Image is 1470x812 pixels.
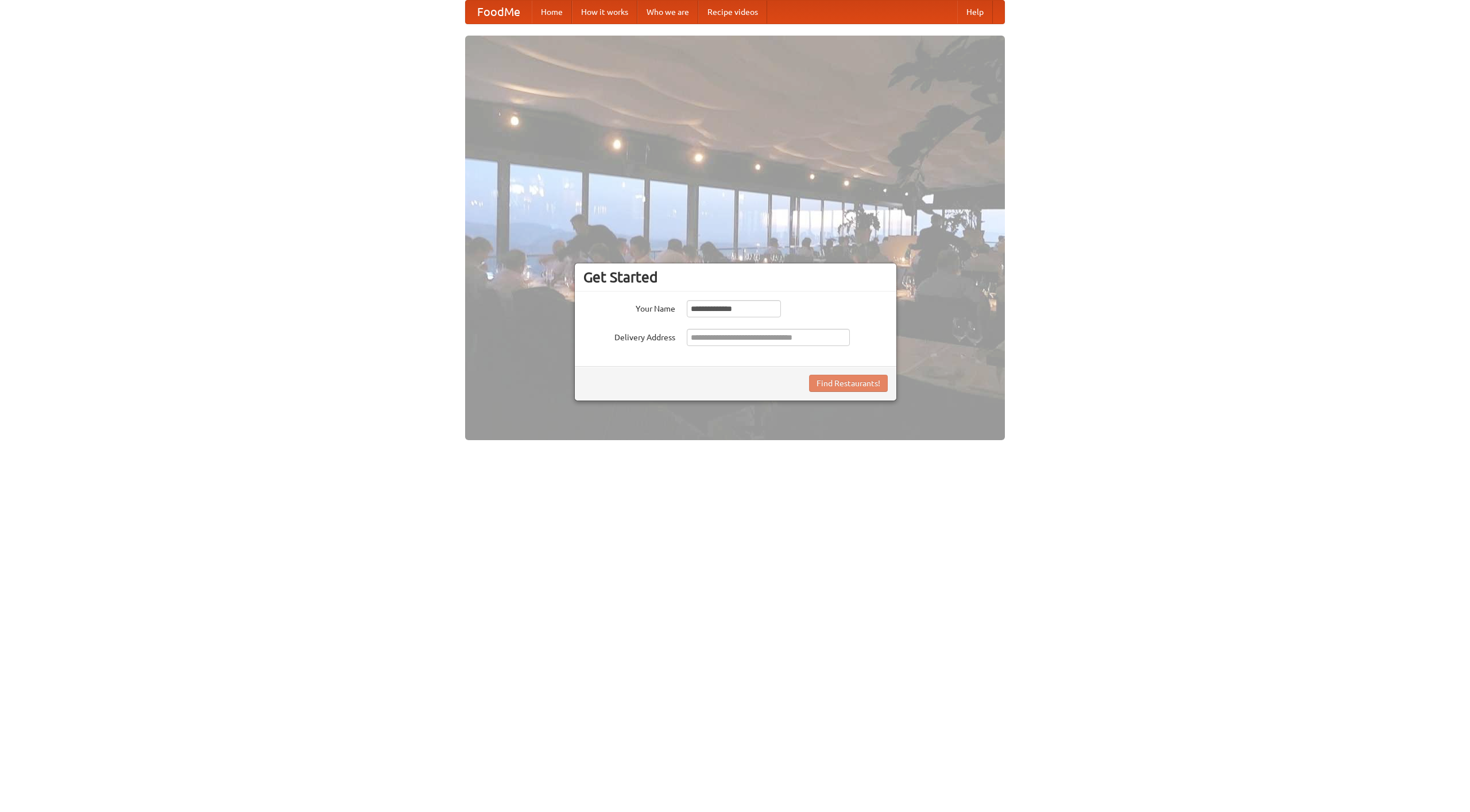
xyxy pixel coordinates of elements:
a: FoodMe [466,1,532,24]
label: Delivery Address [583,329,675,343]
a: How it works [572,1,637,24]
a: Help [957,1,993,24]
h3: Get Started [583,269,888,286]
button: Find Restaurants! [809,375,888,392]
a: Who we are [637,1,698,24]
a: Home [532,1,572,24]
label: Your Name [583,300,675,314]
a: Recipe videos [698,1,767,24]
